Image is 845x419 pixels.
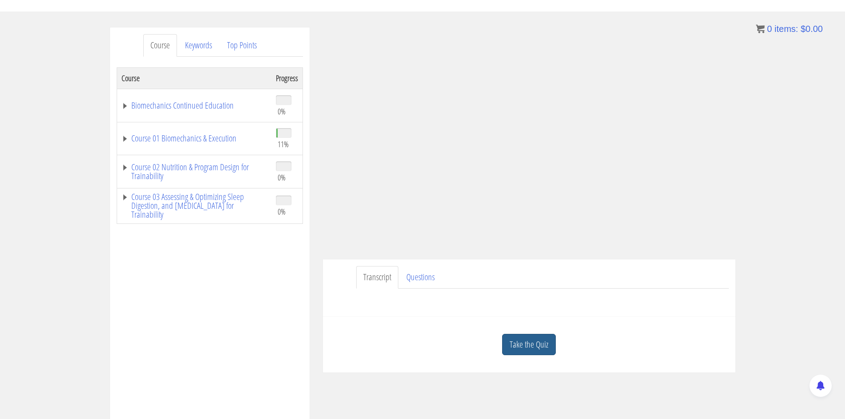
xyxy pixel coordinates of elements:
[502,334,556,356] a: Take the Quiz
[122,163,267,180] a: Course 02 Nutrition & Program Design for Trainability
[801,24,823,34] bdi: 0.00
[117,67,271,89] th: Course
[399,266,442,289] a: Questions
[756,24,823,34] a: 0 items: $0.00
[220,34,264,57] a: Top Points
[143,34,177,57] a: Course
[278,207,286,216] span: 0%
[767,24,772,34] span: 0
[271,67,303,89] th: Progress
[122,192,267,219] a: Course 03 Assessing & Optimizing Sleep Digestion, and [MEDICAL_DATA] for Trainability
[278,172,286,182] span: 0%
[774,24,798,34] span: items:
[278,106,286,116] span: 0%
[122,134,267,143] a: Course 01 Biomechanics & Execution
[122,101,267,110] a: Biomechanics Continued Education
[756,24,765,33] img: icon11.png
[801,24,806,34] span: $
[356,266,398,289] a: Transcript
[278,139,289,149] span: 11%
[178,34,219,57] a: Keywords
